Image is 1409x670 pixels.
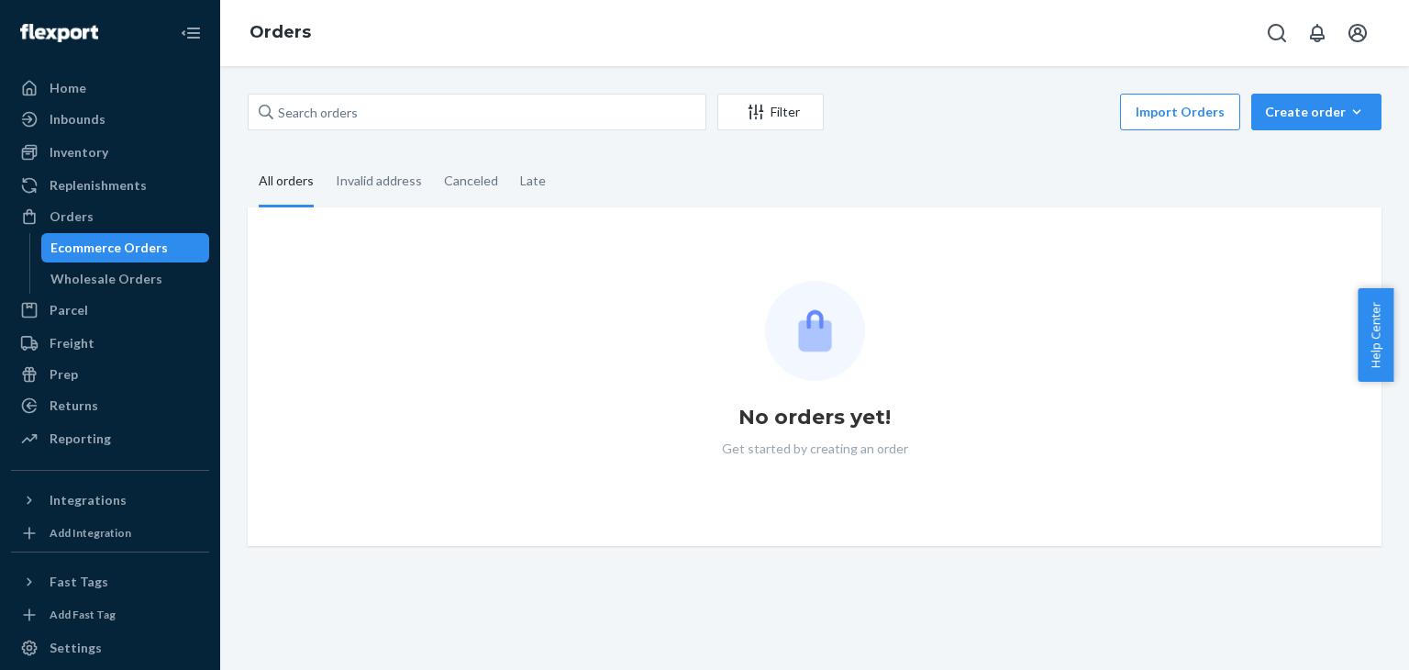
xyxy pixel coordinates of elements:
[1120,94,1240,130] button: Import Orders
[717,94,824,130] button: Filter
[248,94,706,130] input: Search orders
[11,486,209,515] button: Integrations
[50,110,105,128] div: Inbounds
[50,79,86,97] div: Home
[11,329,209,358] a: Freight
[50,207,94,226] div: Orders
[11,296,209,325] a: Parcel
[1259,15,1295,51] button: Open Search Box
[1358,288,1393,382] button: Help Center
[718,103,823,121] div: Filter
[11,73,209,103] a: Home
[50,143,108,162] div: Inventory
[50,334,94,352] div: Freight
[50,270,162,288] div: Wholesale Orders
[1299,15,1336,51] button: Open notifications
[250,22,311,42] a: Orders
[11,138,209,167] a: Inventory
[11,202,209,231] a: Orders
[50,573,108,591] div: Fast Tags
[765,281,865,381] img: Empty list
[50,491,127,509] div: Integrations
[738,403,891,432] h1: No orders yet!
[50,607,116,622] div: Add Fast Tag
[11,633,209,663] a: Settings
[520,157,546,205] div: Late
[259,157,314,207] div: All orders
[11,424,209,453] a: Reporting
[50,176,147,195] div: Replenishments
[50,525,131,541] div: Add Integration
[50,430,111,448] div: Reporting
[50,239,168,257] div: Ecommerce Orders
[50,639,102,657] div: Settings
[50,396,98,415] div: Returns
[444,157,498,205] div: Canceled
[336,157,422,205] div: Invalid address
[11,105,209,134] a: Inbounds
[235,6,326,60] ol: breadcrumbs
[11,522,209,544] a: Add Integration
[11,391,209,420] a: Returns
[50,365,78,384] div: Prep
[1251,94,1381,130] button: Create order
[11,604,209,626] a: Add Fast Tag
[20,24,98,42] img: Flexport logo
[1265,103,1368,121] div: Create order
[11,567,209,597] button: Fast Tags
[41,264,210,294] a: Wholesale Orders
[41,233,210,262] a: Ecommerce Orders
[50,301,88,319] div: Parcel
[11,171,209,200] a: Replenishments
[11,360,209,389] a: Prep
[722,440,908,458] p: Get started by creating an order
[1339,15,1376,51] button: Open account menu
[172,15,209,51] button: Close Navigation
